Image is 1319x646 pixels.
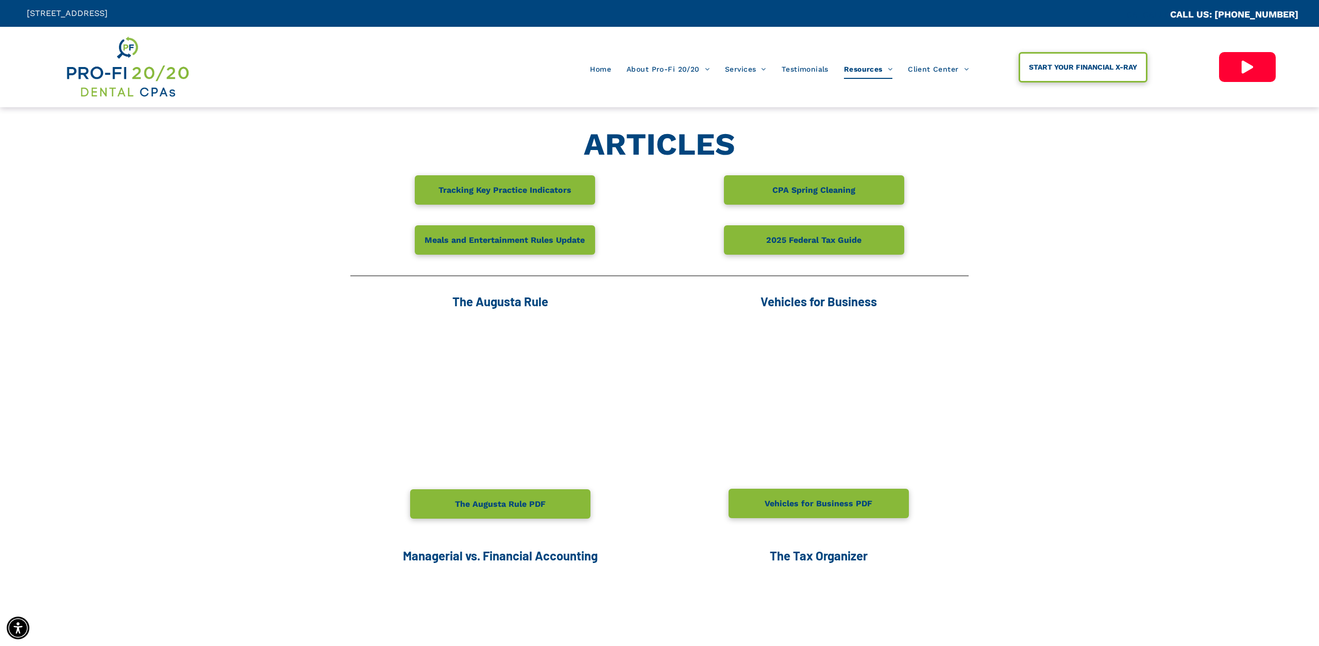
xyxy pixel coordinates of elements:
span: Vehicles for Business [760,294,877,309]
span: The Augusta Rule [452,294,548,309]
img: Get Dental CPA Consulting, Bookkeeping, & Bank Loans [65,35,190,100]
span: Tracking Key Practice Indicators [435,180,575,200]
span: [STREET_ADDRESS] [27,8,108,18]
a: Client Center [900,59,976,79]
span: The Tax Organizer [770,548,868,563]
span: 2025 Federal Tax Guide [763,230,865,250]
a: Meals and Entertainment Rules Update [415,225,595,255]
span: The Augusta Rule PDF [451,494,549,514]
a: Resources [836,59,900,79]
span: Meals and Entertainment Rules Update [421,230,588,250]
iframe: Vehicles for Business [669,315,969,484]
a: Services [717,59,774,79]
a: CPA Spring Cleaning [724,175,904,205]
strong: ARTICLES [584,126,735,162]
span: Managerial vs. Financial Accounting [403,548,598,563]
a: The Augusta Rule PDF [410,489,590,519]
span: START YOUR FINANCIAL X-RAY [1025,58,1141,76]
span: CPA Spring Cleaning [769,180,859,200]
a: About Pro-Fi 20/20 [619,59,717,79]
a: Home [582,59,619,79]
a: Tracking Key Practice Indicators [415,175,595,205]
a: START YOUR FINANCIAL X-RAY [1019,52,1147,82]
iframe: Augusta Rule [350,315,650,484]
a: Testimonials [774,59,836,79]
span: CA::CALLC [1126,10,1170,20]
a: 2025 Federal Tax Guide [724,225,904,255]
span: Vehicles for Business PDF [761,493,876,514]
a: CALL US: [PHONE_NUMBER] [1170,9,1298,20]
div: Accessibility Menu [7,617,29,639]
a: Vehicles for Business PDF [729,489,909,518]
